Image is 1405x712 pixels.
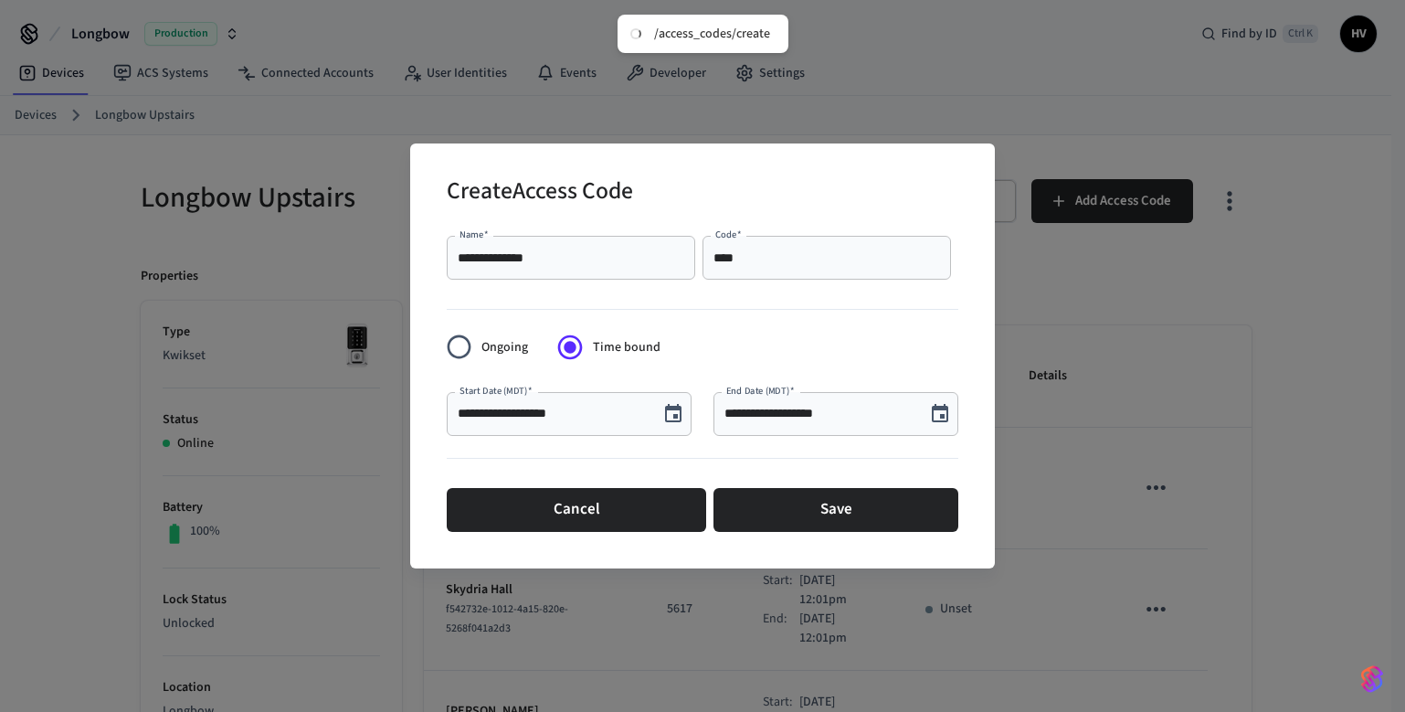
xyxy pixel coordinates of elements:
[654,26,770,42] div: /access_codes/create
[460,228,489,241] label: Name
[726,384,794,398] label: End Date (MDT)
[460,384,533,398] label: Start Date (MDT)
[447,165,633,221] h2: Create Access Code
[481,338,528,357] span: Ongoing
[593,338,660,357] span: Time bound
[715,228,742,241] label: Code
[713,488,958,532] button: Save
[447,488,706,532] button: Cancel
[1361,664,1383,694] img: SeamLogoGradient.69752ec5.svg
[655,396,692,432] button: Choose date, selected date is Sep 22, 2025
[922,396,958,432] button: Choose date, selected date is Sep 25, 2025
